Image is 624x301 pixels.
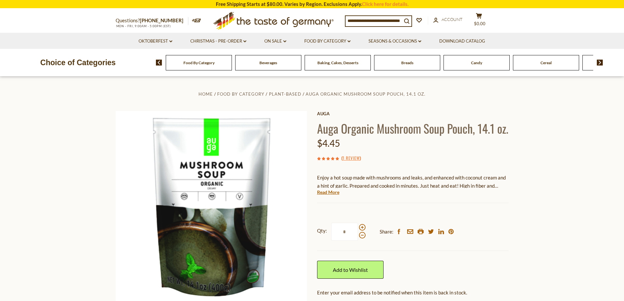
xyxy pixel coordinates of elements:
[401,60,413,65] a: Breads
[317,189,339,196] a: Read More
[317,174,509,190] p: Enjoy a hot soup made with mushrooms and leaks, and enhanced with coconut cream and a hint of gar...
[259,60,277,65] a: Beverages
[317,138,340,149] span: $4.45
[317,289,509,297] div: Enter your email address to be notified when this item is back in stock.
[317,121,509,136] h1: Auga Organic Mushroom Soup Pouch, 14.1 oz.
[156,60,162,66] img: previous arrow
[317,227,327,235] strong: Qty:
[306,91,425,97] a: Auga Organic Mushroom Soup Pouch, 14.1 oz.
[317,111,509,116] a: Auga
[439,38,485,45] a: Download Catalog
[317,60,358,65] a: Baking, Cakes, Desserts
[597,60,603,66] img: next arrow
[433,16,463,23] a: Account
[341,155,361,161] span: ( )
[317,261,384,279] a: Add to Wishlist
[540,60,552,65] a: Cereal
[471,60,482,65] a: Candy
[116,24,171,28] span: MON - FRI, 9:00AM - 5:00PM (EST)
[199,91,213,97] a: Home
[331,223,358,241] input: Qty:
[116,16,188,25] p: Questions?
[369,38,421,45] a: Seasons & Occasions
[474,21,485,26] span: $0.00
[362,1,408,7] a: Click here for details.
[469,13,489,29] button: $0.00
[343,155,360,162] a: 1 Review
[190,38,246,45] a: Christmas - PRE-ORDER
[380,228,393,236] span: Share:
[183,60,215,65] a: Food By Category
[264,38,286,45] a: On Sale
[269,91,301,97] a: Plant-Based
[442,17,463,22] span: Account
[140,17,183,23] a: [PHONE_NUMBER]
[139,38,172,45] a: Oktoberfest
[304,38,350,45] a: Food By Category
[217,91,264,97] a: Food By Category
